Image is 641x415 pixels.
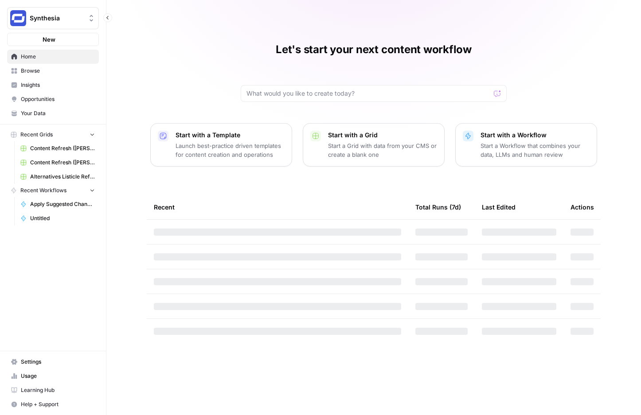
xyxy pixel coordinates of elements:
span: Opportunities [21,95,95,103]
a: Your Data [7,106,99,120]
a: Usage [7,369,99,383]
div: Actions [571,195,594,219]
div: Recent [154,195,401,219]
button: Start with a WorkflowStart a Workflow that combines your data, LLMs and human review [455,123,597,167]
span: Recent Grids [20,131,53,139]
a: Apply Suggested Changes - Fork [16,197,99,211]
span: Insights [21,81,95,89]
span: Help + Support [21,400,95,408]
a: Content Refresh ([PERSON_NAME]'s edit) [16,155,99,170]
p: Start with a Grid [328,131,437,140]
input: What would you like to create today? [246,89,490,98]
a: Home [7,50,99,64]
span: Synthesia [30,14,83,23]
span: New [43,35,55,44]
span: Content Refresh ([PERSON_NAME]'s edit) [30,159,95,167]
a: Alternatives Listicle Refresh [16,170,99,184]
span: Learning Hub [21,386,95,394]
button: Start with a TemplateLaunch best-practice driven templates for content creation and operations [150,123,292,167]
a: Insights [7,78,99,92]
button: Recent Grids [7,128,99,141]
a: Browse [7,64,99,78]
a: Untitled [16,211,99,225]
span: Content Refresh ([PERSON_NAME]) [30,144,95,152]
img: Synthesia Logo [10,10,26,26]
span: Untitled [30,214,95,222]
p: Launch best-practice driven templates for content creation and operations [176,141,285,159]
a: Learning Hub [7,383,99,397]
p: Start a Workflow that combines your data, LLMs and human review [481,141,590,159]
a: Settings [7,355,99,369]
span: Your Data [21,109,95,117]
p: Start with a Workflow [481,131,590,140]
span: Apply Suggested Changes - Fork [30,200,95,208]
button: New [7,33,99,46]
button: Help + Support [7,397,99,411]
span: Alternatives Listicle Refresh [30,173,95,181]
span: Browse [21,67,95,75]
span: Home [21,53,95,61]
p: Start a Grid with data from your CMS or create a blank one [328,141,437,159]
button: Start with a GridStart a Grid with data from your CMS or create a blank one [303,123,445,167]
div: Last Edited [482,195,516,219]
a: Content Refresh ([PERSON_NAME]) [16,141,99,155]
span: Settings [21,358,95,366]
div: Total Runs (7d) [415,195,461,219]
button: Recent Workflows [7,184,99,197]
span: Recent Workflows [20,186,66,194]
a: Opportunities [7,92,99,106]
button: Workspace: Synthesia [7,7,99,29]
h1: Let's start your next content workflow [276,43,472,57]
span: Usage [21,372,95,380]
p: Start with a Template [176,131,285,140]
